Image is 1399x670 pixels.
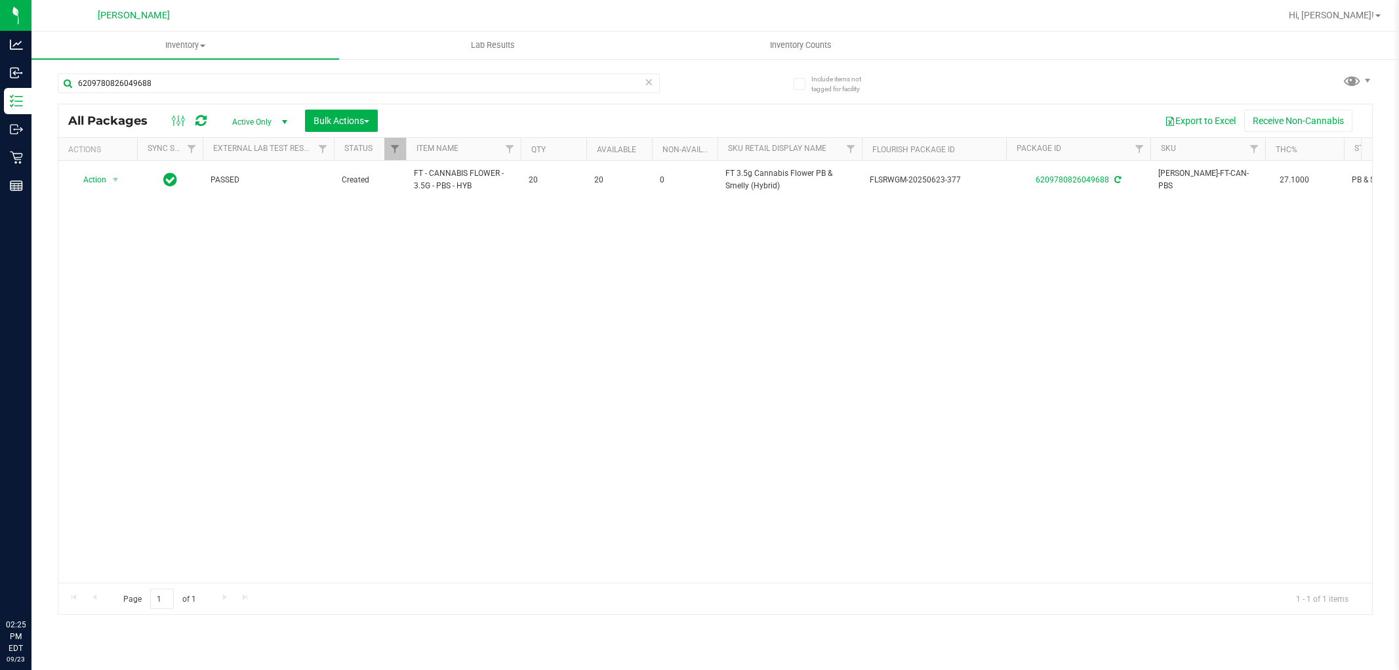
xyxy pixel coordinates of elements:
[31,39,339,51] span: Inventory
[1276,145,1297,154] a: THC%
[98,10,170,21] span: [PERSON_NAME]
[384,138,406,160] a: Filter
[594,174,644,186] span: 20
[870,174,998,186] span: FLSRWGM-20250623-377
[10,179,23,192] inline-svg: Reports
[112,589,207,609] span: Page of 1
[414,167,513,192] span: FT - CANNABIS FLOWER - 3.5G - PBS - HYB
[752,39,849,51] span: Inventory Counts
[108,171,124,189] span: select
[339,31,647,59] a: Lab Results
[1273,171,1316,190] span: 27.1000
[660,174,710,186] span: 0
[31,31,339,59] a: Inventory
[872,145,955,154] a: Flourish Package ID
[597,145,636,154] a: Available
[811,74,877,94] span: Include items not tagged for facility
[1289,10,1374,20] span: Hi, [PERSON_NAME]!
[840,138,862,160] a: Filter
[10,66,23,79] inline-svg: Inbound
[344,144,373,153] a: Status
[211,174,326,186] span: PASSED
[1036,175,1109,184] a: 6209780826049688
[1156,110,1244,132] button: Export to Excel
[314,115,369,126] span: Bulk Actions
[58,73,660,93] input: Search Package ID, Item Name, SKU, Lot or Part Number...
[647,31,954,59] a: Inventory Counts
[645,73,654,91] span: Clear
[181,138,203,160] a: Filter
[1161,144,1176,153] a: SKU
[453,39,533,51] span: Lab Results
[6,619,26,654] p: 02:25 PM EDT
[728,144,826,153] a: Sku Retail Display Name
[1244,138,1265,160] a: Filter
[68,114,161,128] span: All Packages
[662,145,721,154] a: Non-Available
[725,167,854,192] span: FT 3.5g Cannabis Flower PB & Smelly (Hybrid)
[163,171,177,189] span: In Sync
[10,151,23,164] inline-svg: Retail
[10,38,23,51] inline-svg: Analytics
[312,138,334,160] a: Filter
[305,110,378,132] button: Bulk Actions
[1017,144,1061,153] a: Package ID
[529,174,578,186] span: 20
[531,145,546,154] a: Qty
[1129,138,1150,160] a: Filter
[148,144,198,153] a: Sync Status
[39,563,54,579] iframe: Resource center unread badge
[10,123,23,136] inline-svg: Outbound
[150,589,174,609] input: 1
[499,138,521,160] a: Filter
[416,144,458,153] a: Item Name
[342,174,398,186] span: Created
[213,144,316,153] a: External Lab Test Result
[10,94,23,108] inline-svg: Inventory
[1158,167,1257,192] span: [PERSON_NAME]-FT-CAN-PBS
[1286,589,1359,608] span: 1 - 1 of 1 items
[1112,175,1121,184] span: Sync from Compliance System
[6,654,26,664] p: 09/23
[1244,110,1352,132] button: Receive Non-Cannabis
[71,171,107,189] span: Action
[68,145,132,154] div: Actions
[13,565,52,604] iframe: Resource center
[1354,144,1381,153] a: Strain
